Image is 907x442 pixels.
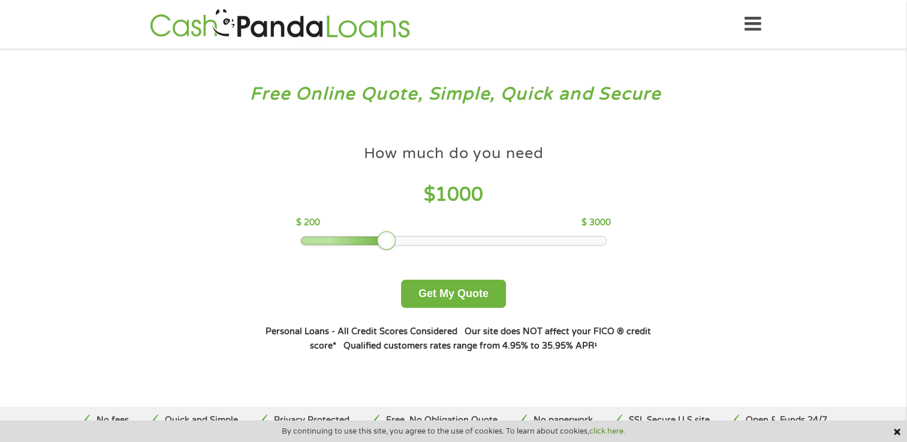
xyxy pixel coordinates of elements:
h4: $ [296,183,611,207]
h3: Free Online Quote, Simple, Quick and Secure [35,83,873,105]
p: Free, No Obligation Quote [385,414,497,427]
img: GetLoanNow Logo [146,7,414,41]
p: Open & Funds 24/7 [746,414,827,427]
p: $ 200 [296,216,320,229]
span: By continuing to use this site, you agree to the use of cookies. To learn about cookies, [282,427,625,435]
strong: Personal Loans - All Credit Scores Considered [266,326,457,337]
p: SSL Secure U.S site [629,414,710,427]
h4: How much do you need [364,144,544,164]
p: No paperwork [534,414,593,427]
strong: Qualified customers rates range from 4.95% to 35.95% APR¹ [343,341,597,351]
p: $ 3000 [581,216,611,229]
p: No fees [97,414,129,427]
p: Privacy Protected [274,414,349,427]
span: 1000 [435,183,483,206]
button: Get My Quote [401,280,506,308]
p: Quick and Simple [165,414,238,427]
a: click here. [589,426,625,436]
strong: Our site does NOT affect your FICO ® credit score* [310,326,651,351]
